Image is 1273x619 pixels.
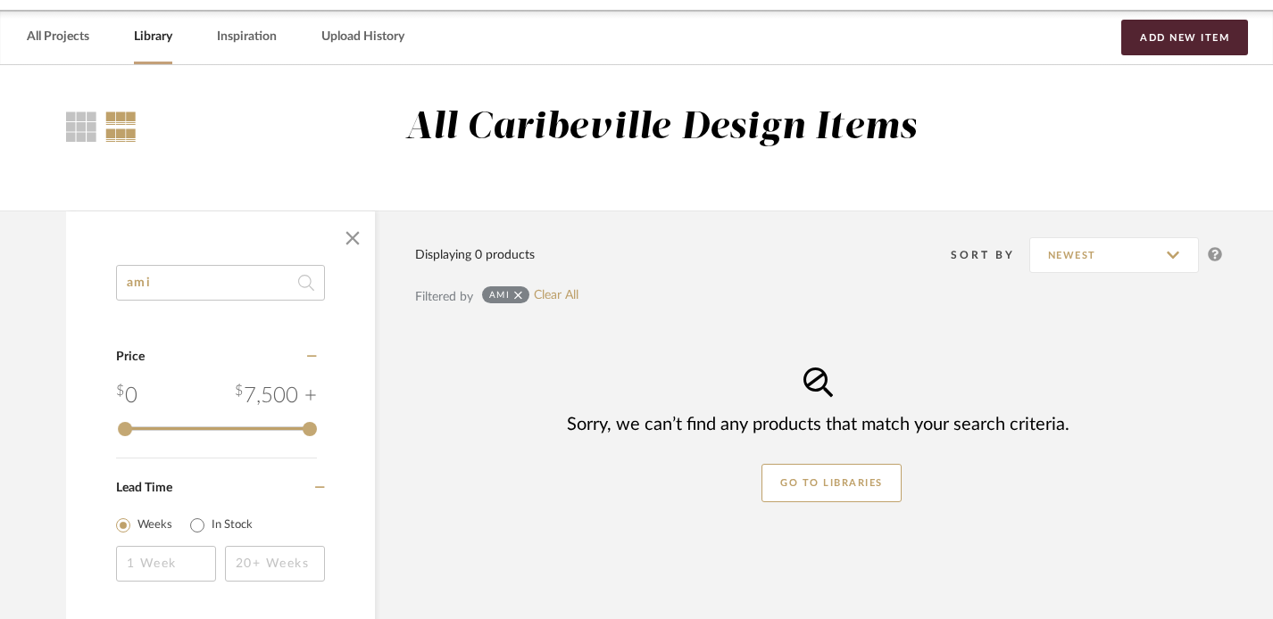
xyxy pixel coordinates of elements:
[27,25,89,49] a: All Projects
[415,245,535,265] div: Displaying 0 products
[116,380,137,412] div: 0
[761,464,902,502] button: GO TO LIBRARIES
[321,25,404,49] a: Upload History
[217,25,277,49] a: Inspiration
[235,380,317,412] div: 7,500 +
[405,105,918,151] div: All Caribeville Design Items
[335,220,370,256] button: Close
[415,287,473,307] div: Filtered by
[1121,20,1248,55] button: Add New Item
[534,288,578,303] a: Clear All
[116,482,172,494] span: Lead Time
[116,265,325,301] input: Search within 0 results
[116,546,216,582] input: 1 Week
[212,516,253,534] label: In Stock
[489,289,511,301] div: ami
[225,546,325,582] input: 20+ Weeks
[951,246,1029,264] div: Sort By
[567,412,1069,437] div: Sorry, we can’t find any products that match your search criteria.
[137,516,172,534] label: Weeks
[134,25,172,49] a: Library
[116,351,145,363] span: Price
